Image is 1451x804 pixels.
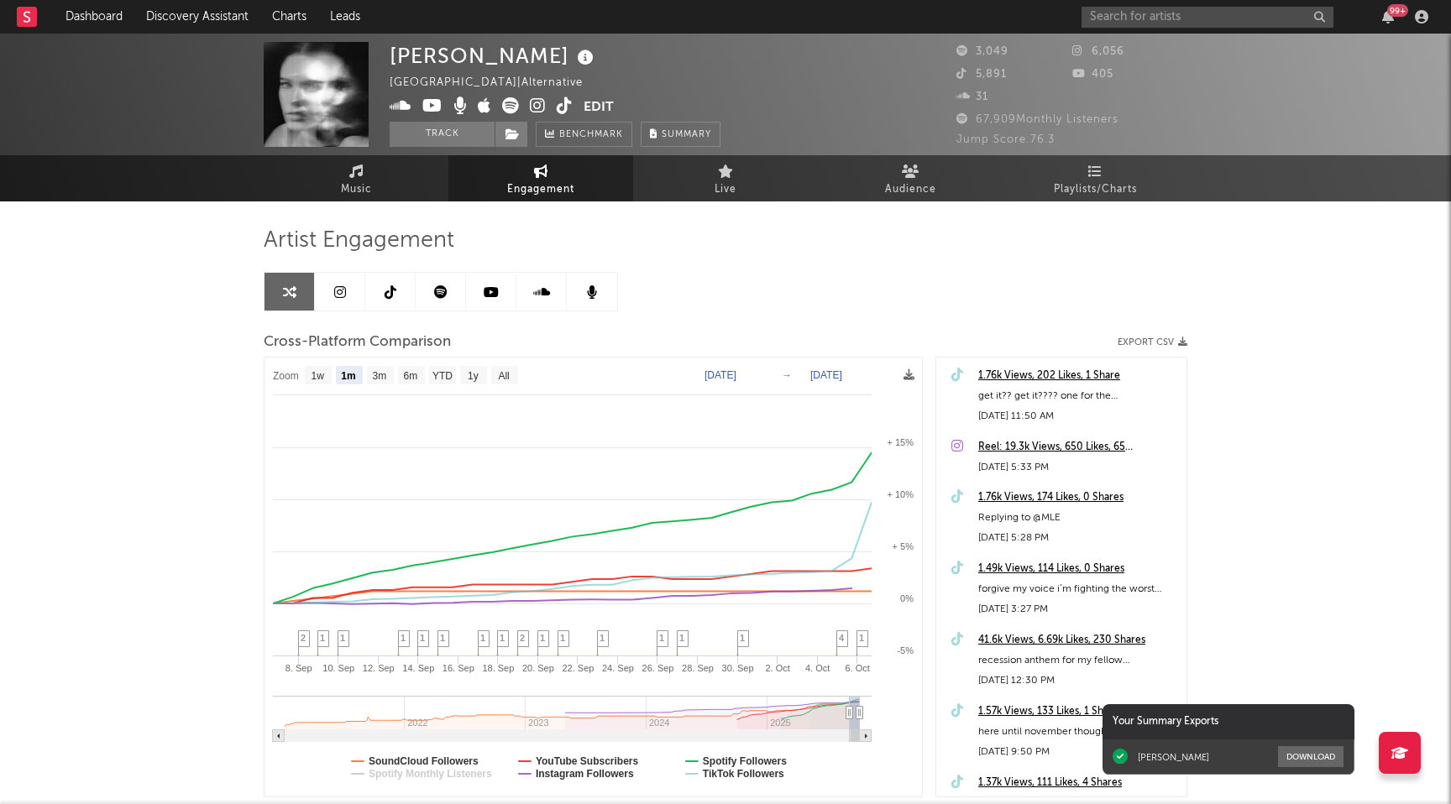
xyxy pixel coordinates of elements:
div: [DATE] 11:50 AM [978,406,1178,426]
span: Live [715,180,736,200]
span: Engagement [507,180,574,200]
text: 20. Sep [522,663,554,673]
a: Music [264,155,448,201]
text: Zoom [273,370,299,382]
text: 2. Oct [765,663,789,673]
span: 2 [520,633,525,643]
span: 1 [560,633,565,643]
text: 18. Sep [482,663,514,673]
a: Audience [818,155,1003,201]
text: 1w [312,370,325,382]
div: Your Summary Exports [1103,704,1354,739]
span: 1 [540,633,545,643]
text: 1m [341,370,355,382]
text: → [782,369,792,381]
a: 1.76k Views, 174 Likes, 0 Shares [978,488,1178,508]
text: SoundCloud Followers [369,755,479,767]
span: 31 [956,91,988,102]
text: Spotify Followers [703,755,787,767]
div: 1.57k Views, 133 Likes, 1 Share [978,702,1178,722]
span: 1 [480,633,485,643]
a: Live [633,155,818,201]
span: 1 [500,633,505,643]
span: Audience [885,180,936,200]
a: 1.76k Views, 202 Likes, 1 Share [978,366,1178,386]
text: YouTube Subscribers [536,755,639,767]
span: Playlists/Charts [1054,180,1137,200]
div: [DATE] 5:33 PM [978,457,1178,478]
div: [DATE] 3:27 PM [978,599,1178,619]
span: 6,056 [1072,46,1124,57]
a: 1.49k Views, 114 Likes, 0 Shares [978,559,1178,579]
a: Engagement [448,155,633,201]
a: Reel: 19.3k Views, 650 Likes, 65 Comments [978,437,1178,457]
text: 0% [900,593,914,603]
a: Playlists/Charts [1003,155,1187,201]
div: [DATE] 5:28 PM [978,528,1178,548]
input: Search for artists [1082,7,1333,28]
button: Edit [584,97,614,118]
span: 1 [600,633,605,643]
div: here until november though does anyone wanna create,,,???? #la #indiemusic #indiefolk [978,722,1178,742]
span: 2 [301,633,306,643]
text: 12. Sep [363,663,395,673]
text: 26. Sep [642,663,674,673]
text: 28. Sep [682,663,714,673]
text: 30. Sep [722,663,754,673]
div: [PERSON_NAME] [1138,751,1209,763]
span: Artist Engagement [264,231,454,251]
text: 6m [404,370,418,382]
span: Cross-Platform Comparison [264,332,451,352]
text: [DATE] [810,369,842,381]
span: 1 [401,633,406,643]
text: -5% [897,645,914,655]
span: Music [341,180,372,200]
button: Export CSV [1118,337,1187,347]
span: 1 [440,633,445,643]
text: 3m [373,370,387,382]
div: recession anthem for my fellow [PERSON_NAME] #indiepop #glitchpop #taylorswift [978,650,1178,671]
button: 99+ [1382,10,1394,23]
span: 67,909 Monthly Listeners [956,114,1118,125]
a: Benchmark [536,122,632,147]
text: Instagram Followers [536,768,634,780]
span: 405 [1072,69,1113,80]
text: + 15% [888,437,914,447]
div: [PERSON_NAME] [390,42,598,70]
text: 1y [468,370,479,382]
text: [DATE] [705,369,736,381]
span: 5,891 [956,69,1007,80]
div: [DATE] 12:30 PM [978,671,1178,691]
div: forgive my voice i’m fighting the worst cold/flu of my life rn #singersongwriter #indiefolk #wlw [978,579,1178,599]
text: 4. Oct [805,663,830,673]
span: Benchmark [559,125,623,145]
text: 14. Sep [402,663,434,673]
a: 41.6k Views, 6.69k Likes, 230 Shares [978,630,1178,650]
span: 1 [320,633,325,643]
text: 6. Oct [845,663,869,673]
span: 1 [740,633,745,643]
text: 22. Sep [562,663,594,673]
text: 16. Sep [443,663,474,673]
div: Replying to @MLE [978,508,1178,528]
text: Spotify Monthly Listeners [369,768,492,780]
div: [GEOGRAPHIC_DATA] | Alternative [390,73,621,93]
div: 99 + [1387,4,1408,17]
a: 1.37k Views, 111 Likes, 4 Shares [978,773,1178,793]
span: 4 [839,633,844,643]
button: Summary [641,122,720,147]
text: All [498,370,509,382]
button: Download [1278,746,1344,767]
text: + 5% [893,541,914,551]
span: 1 [659,633,664,643]
text: YTD [432,370,453,382]
text: + 10% [888,489,914,499]
span: 1 [340,633,345,643]
button: Track [390,122,495,147]
span: 1 [679,633,684,643]
text: 24. Sep [602,663,634,673]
